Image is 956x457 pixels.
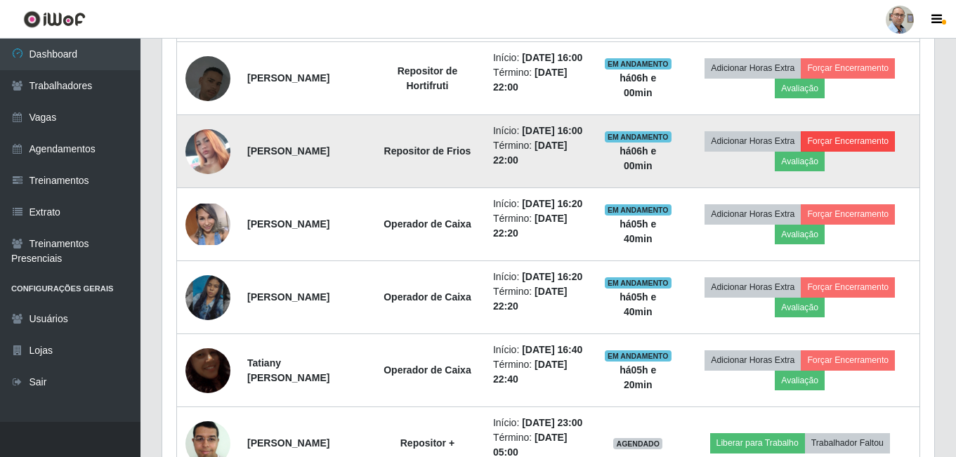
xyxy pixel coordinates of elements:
span: EM ANDAMENTO [605,131,672,143]
time: [DATE] 16:20 [522,198,582,209]
button: Forçar Encerramento [801,277,895,297]
strong: há 05 h e 40 min [620,218,656,244]
time: [DATE] 23:00 [522,417,582,428]
button: Adicionar Horas Extra [705,131,801,151]
strong: há 05 h e 20 min [620,364,656,390]
li: Início: [493,197,587,211]
button: Forçar Encerramento [801,350,895,370]
time: [DATE] 16:20 [522,271,582,282]
button: Adicionar Horas Extra [705,58,801,78]
button: Avaliação [775,79,825,98]
img: CoreUI Logo [23,11,86,28]
li: Término: [493,65,587,95]
span: EM ANDAMENTO [605,204,672,216]
li: Término: [493,284,587,314]
li: Início: [493,124,587,138]
li: Início: [493,51,587,65]
button: Avaliação [775,225,825,244]
li: Término: [493,357,587,387]
span: EM ANDAMENTO [605,277,672,289]
li: Início: [493,343,587,357]
button: Avaliação [775,298,825,317]
button: Avaliação [775,371,825,390]
strong: [PERSON_NAME] [247,218,329,230]
strong: há 06 h e 00 min [620,145,656,171]
strong: [PERSON_NAME] [247,291,329,303]
li: Término: [493,138,587,168]
span: EM ANDAMENTO [605,350,672,362]
img: 1721152880470.jpeg [185,331,230,411]
strong: há 05 h e 40 min [620,291,656,317]
strong: [PERSON_NAME] [247,72,329,84]
strong: Operador de Caixa [384,291,471,303]
button: Forçar Encerramento [801,204,895,224]
img: 1667262197965.jpeg [185,204,230,246]
button: Trabalhador Faltou [805,433,890,453]
strong: Repositor de Hortifruti [398,65,458,91]
button: Adicionar Horas Extra [705,350,801,370]
strong: [PERSON_NAME] [247,437,329,449]
time: [DATE] 16:00 [522,52,582,63]
li: Término: [493,211,587,241]
img: 1756946405687.jpeg [185,39,230,119]
strong: Operador de Caixa [384,364,471,376]
time: [DATE] 16:40 [522,344,582,355]
span: AGENDADO [613,438,662,449]
button: Adicionar Horas Extra [705,277,801,297]
strong: há 06 h e 00 min [620,72,656,98]
li: Início: [493,270,587,284]
strong: Repositor de Frios [384,145,471,157]
img: 1748993831406.jpeg [185,258,230,338]
button: Liberar para Trabalho [710,433,805,453]
button: Adicionar Horas Extra [705,204,801,224]
strong: Tatiany [PERSON_NAME] [247,357,329,383]
button: Avaliação [775,152,825,171]
strong: Repositor + [400,437,454,449]
button: Forçar Encerramento [801,131,895,151]
li: Início: [493,416,587,430]
time: [DATE] 16:00 [522,125,582,136]
strong: Operador de Caixa [384,218,471,230]
button: Forçar Encerramento [801,58,895,78]
img: 1757281587006.jpeg [185,112,230,192]
strong: [PERSON_NAME] [247,145,329,157]
span: EM ANDAMENTO [605,58,672,69]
